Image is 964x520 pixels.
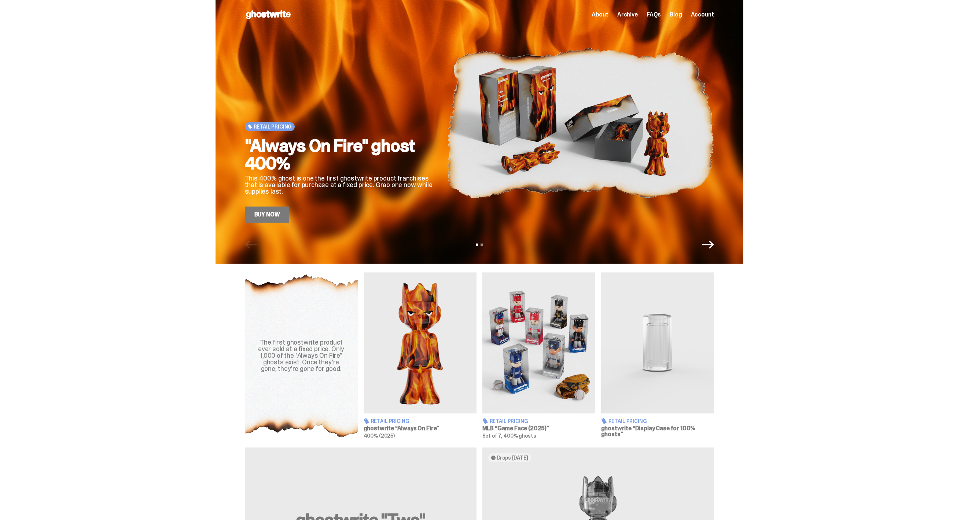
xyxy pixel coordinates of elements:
a: Game Face (2025) Retail Pricing [482,272,595,439]
img: Display Case for 100% ghosts [601,272,714,413]
div: The first ghostwrite product ever sold at a fixed price. Only 1,000 of the "Always On Fire" ghost... [254,339,349,372]
a: Blog [670,12,682,18]
img: Always On Fire [364,272,477,413]
p: This 400% ghost is one the first ghostwrite product franchises that is available for purchase at ... [245,175,435,195]
h2: "Always On Fire" ghost 400% [245,137,435,172]
span: Retail Pricing [371,419,409,424]
a: Archive [617,12,638,18]
button: Next [702,239,714,250]
button: View slide 1 [476,244,478,246]
h3: MLB “Game Face (2025)” [482,426,595,431]
img: "Always On Fire" ghost 400% [447,23,714,223]
span: Drops [DATE] [497,455,528,461]
a: Always On Fire Retail Pricing [364,272,477,439]
a: Account [691,12,714,18]
a: FAQs [647,12,661,18]
button: View slide 2 [481,244,483,246]
a: About [592,12,608,18]
a: Buy Now [245,207,290,223]
span: Retail Pricing [608,419,647,424]
h3: ghostwrite “Always On Fire” [364,426,477,431]
h3: ghostwrite “Display Case for 100% ghosts” [601,426,714,437]
span: 400% (2025) [364,432,395,439]
span: Retail Pricing [254,124,292,130]
a: Display Case for 100% ghosts Retail Pricing [601,272,714,439]
span: Retail Pricing [490,419,528,424]
span: Set of 7, 400% ghosts [482,432,536,439]
img: Game Face (2025) [482,272,595,413]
